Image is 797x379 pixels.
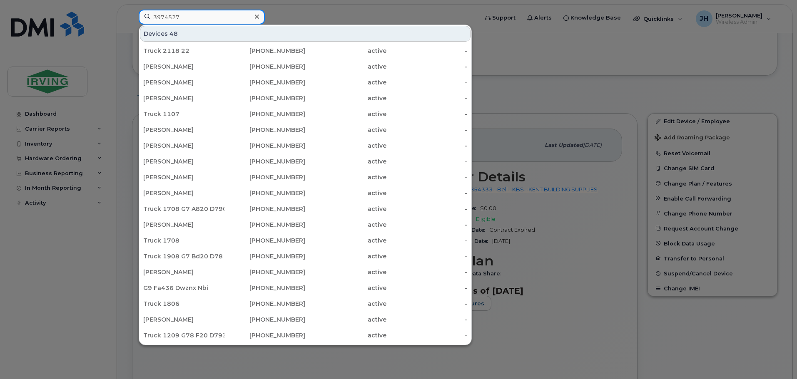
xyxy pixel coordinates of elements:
input: Find something... [139,10,265,25]
a: [PERSON_NAME][PHONE_NUMBER]active- [140,91,471,106]
div: - [386,62,468,71]
div: [PHONE_NUMBER] [224,126,306,134]
a: Truck 1708[PHONE_NUMBER]active- [140,233,471,248]
div: [PHONE_NUMBER] [224,110,306,118]
div: active [305,331,386,339]
div: active [305,189,386,197]
a: [PERSON_NAME][PHONE_NUMBER]active- [140,312,471,327]
div: G9 Fa436 Dwznx Nbi [143,284,224,292]
div: [PHONE_NUMBER] [224,94,306,102]
div: Truck 2118 22 [143,47,224,55]
div: - [386,78,468,87]
div: - [386,236,468,245]
div: - [386,205,468,213]
div: active [305,300,386,308]
div: - [386,157,468,166]
a: [PERSON_NAME][PHONE_NUMBER]active- [140,186,471,201]
div: Truck 1708 [143,236,224,245]
div: [PERSON_NAME] [143,315,224,324]
div: - [386,252,468,260]
div: [PHONE_NUMBER] [224,331,306,339]
div: - [386,189,468,197]
div: active [305,268,386,276]
a: Truck 1908 G7 Bd20 D78 Fd7[PHONE_NUMBER]active- [140,249,471,264]
div: active [305,220,386,229]
div: [PHONE_NUMBER] [224,315,306,324]
div: - [386,220,468,229]
div: active [305,78,386,87]
a: [PERSON_NAME][PHONE_NUMBER]active- [140,59,471,74]
div: [PERSON_NAME] [143,157,224,166]
div: [PHONE_NUMBER] [224,300,306,308]
a: [PERSON_NAME][PHONE_NUMBER]active- [140,217,471,232]
div: [PERSON_NAME] [143,173,224,181]
div: Truck 1209 G78 F20 D793 E1 [143,331,224,339]
div: [PHONE_NUMBER] [224,47,306,55]
div: active [305,141,386,150]
div: [PHONE_NUMBER] [224,268,306,276]
div: - [386,47,468,55]
a: [PERSON_NAME][PHONE_NUMBER]active- [140,138,471,153]
div: [PERSON_NAME] [143,189,224,197]
a: Truck 1806[PHONE_NUMBER]active- [140,296,471,311]
div: - [386,110,468,118]
div: active [305,126,386,134]
div: active [305,173,386,181]
div: active [305,94,386,102]
div: - [386,268,468,276]
div: - [386,315,468,324]
div: active [305,47,386,55]
a: Truck 1209 G78 F20 D793 E1[PHONE_NUMBER]active- [140,328,471,343]
div: [PERSON_NAME] [143,141,224,150]
div: [PERSON_NAME] [143,126,224,134]
a: Truck 2118 22[PHONE_NUMBER]active- [140,43,471,58]
div: [PHONE_NUMBER] [224,62,306,71]
div: - [386,300,468,308]
div: [PHONE_NUMBER] [224,78,306,87]
div: - [386,94,468,102]
div: active [305,236,386,245]
a: Truck 1708 G7 A820 D790 C3[PHONE_NUMBER]active- [140,201,471,216]
div: [PERSON_NAME] [143,220,224,229]
div: active [305,315,386,324]
div: [PHONE_NUMBER] [224,141,306,150]
div: active [305,284,386,292]
div: [PERSON_NAME] [143,94,224,102]
div: [PHONE_NUMBER] [224,157,306,166]
div: active [305,62,386,71]
div: active [305,205,386,213]
div: active [305,110,386,118]
div: - [386,126,468,134]
div: [PHONE_NUMBER] [224,284,306,292]
div: [PERSON_NAME] [143,62,224,71]
div: Truck 1806 [143,300,224,308]
div: - [386,173,468,181]
div: - [386,331,468,339]
div: [PHONE_NUMBER] [224,220,306,229]
div: active [305,252,386,260]
span: 48 [169,30,178,38]
div: - [386,284,468,292]
a: [PERSON_NAME][PHONE_NUMBER]active- [140,265,471,280]
div: [PHONE_NUMBER] [224,252,306,260]
div: Truck 1908 G7 Bd20 D78 Fd7 [143,252,224,260]
div: Truck 1708 G7 A820 D790 C3 [143,205,224,213]
div: [PHONE_NUMBER] [224,173,306,181]
div: Devices [140,26,471,42]
a: [PERSON_NAME][PHONE_NUMBER]active- [140,75,471,90]
div: [PHONE_NUMBER] [224,189,306,197]
div: active [305,157,386,166]
a: [PERSON_NAME][PHONE_NUMBER]active- [140,170,471,185]
div: [PERSON_NAME] [143,268,224,276]
a: [PERSON_NAME][PHONE_NUMBER]active- [140,344,471,359]
div: - [386,141,468,150]
div: [PHONE_NUMBER] [224,236,306,245]
a: [PERSON_NAME][PHONE_NUMBER]active- [140,122,471,137]
a: [PERSON_NAME][PHONE_NUMBER]active- [140,154,471,169]
a: Truck 1107[PHONE_NUMBER]active- [140,107,471,121]
div: Truck 1107 [143,110,224,118]
a: G9 Fa436 Dwznx Nbi[PHONE_NUMBER]active- [140,280,471,295]
div: [PHONE_NUMBER] [224,205,306,213]
div: [PERSON_NAME] [143,78,224,87]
